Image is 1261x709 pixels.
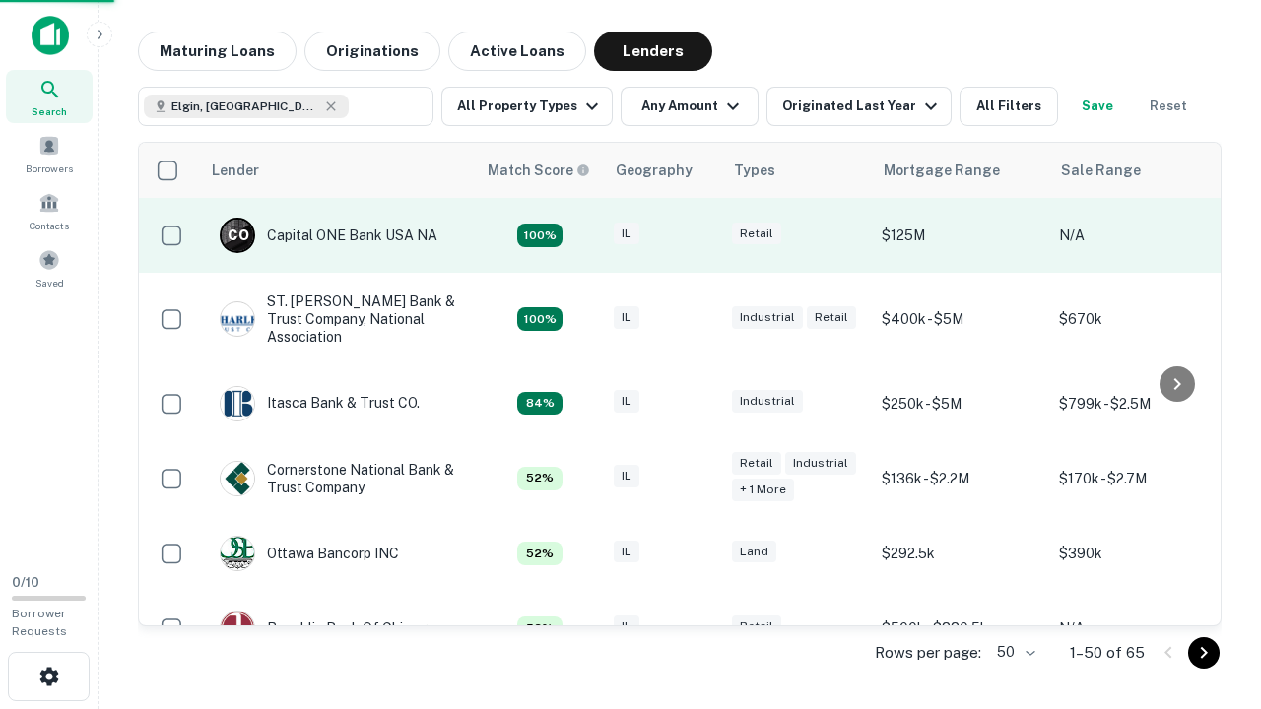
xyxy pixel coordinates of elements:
img: capitalize-icon.png [32,16,69,55]
a: Saved [6,241,93,294]
div: Retail [732,452,781,475]
p: C O [228,226,248,246]
img: picture [221,302,254,336]
div: Capitalize uses an advanced AI algorithm to match your search with the best lender. The match sco... [488,160,590,181]
td: $250k - $5M [872,366,1049,441]
h6: Match Score [488,160,586,181]
div: Mortgage Range [884,159,1000,182]
div: Industrial [732,306,803,329]
td: N/A [1049,591,1227,666]
div: Sale Range [1061,159,1141,182]
div: + 1 more [732,479,794,501]
img: picture [221,387,254,420]
div: Capitalize uses an advanced AI algorithm to match your search with the best lender. The match sco... [517,542,563,565]
div: Capital ONE Bank USA NA [220,218,437,253]
div: Capitalize uses an advanced AI algorithm to match your search with the best lender. The match sco... [517,616,563,640]
th: Sale Range [1049,143,1227,198]
td: $400k - $5M [872,273,1049,366]
div: Industrial [732,390,803,413]
th: Types [722,143,872,198]
div: Types [734,159,775,182]
div: Geography [616,159,693,182]
div: Retail [807,306,856,329]
button: Originated Last Year [766,87,952,126]
th: Geography [604,143,722,198]
span: Borrower Requests [12,607,67,638]
div: IL [614,306,639,329]
span: Elgin, [GEOGRAPHIC_DATA], [GEOGRAPHIC_DATA] [171,97,319,115]
div: Itasca Bank & Trust CO. [220,386,420,421]
button: Active Loans [448,32,586,71]
button: All Property Types [441,87,613,126]
div: Retail [732,615,781,638]
div: IL [614,223,639,245]
button: Any Amount [621,87,759,126]
div: IL [614,465,639,487]
td: $500k - $880.5k [872,591,1049,666]
div: Originated Last Year [782,95,943,118]
td: $136k - $2.2M [872,441,1049,516]
div: Capitalize uses an advanced AI algorithm to match your search with the best lender. The match sco... [517,392,563,416]
div: Cornerstone National Bank & Trust Company [220,461,456,496]
div: IL [614,541,639,563]
div: Lender [212,159,259,182]
button: Reset [1137,87,1200,126]
button: All Filters [960,87,1058,126]
th: Capitalize uses an advanced AI algorithm to match your search with the best lender. The match sco... [476,143,604,198]
div: Republic Bank Of Chicago [220,611,435,646]
td: $125M [872,198,1049,273]
p: Rows per page: [875,641,981,665]
div: Land [732,541,776,563]
span: 0 / 10 [12,575,39,590]
button: Save your search to get updates of matches that match your search criteria. [1066,87,1129,126]
p: 1–50 of 65 [1070,641,1145,665]
a: Borrowers [6,127,93,180]
th: Mortgage Range [872,143,1049,198]
img: picture [221,462,254,495]
img: picture [221,537,254,570]
td: $292.5k [872,516,1049,591]
td: N/A [1049,198,1227,273]
div: 50 [989,638,1038,667]
div: Capitalize uses an advanced AI algorithm to match your search with the best lender. The match sco... [517,224,563,247]
div: Retail [732,223,781,245]
div: IL [614,390,639,413]
span: Borrowers [26,161,73,176]
div: IL [614,615,639,638]
td: $170k - $2.7M [1049,441,1227,516]
td: $390k [1049,516,1227,591]
button: Maturing Loans [138,32,297,71]
span: Contacts [30,218,69,233]
div: Ottawa Bancorp INC [220,536,399,571]
td: $670k [1049,273,1227,366]
div: Capitalize uses an advanced AI algorithm to match your search with the best lender. The match sco... [517,307,563,331]
a: Contacts [6,184,93,237]
button: Lenders [594,32,712,71]
td: $799k - $2.5M [1049,366,1227,441]
div: Capitalize uses an advanced AI algorithm to match your search with the best lender. The match sco... [517,467,563,490]
img: picture [221,612,254,645]
a: Search [6,70,93,123]
button: Go to next page [1188,637,1220,669]
button: Originations [304,32,440,71]
th: Lender [200,143,476,198]
div: ST. [PERSON_NAME] Bank & Trust Company, National Association [220,292,456,347]
span: Saved [35,275,64,290]
span: Search [32,103,67,119]
iframe: Chat Widget [1162,488,1261,583]
div: Industrial [785,452,856,475]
